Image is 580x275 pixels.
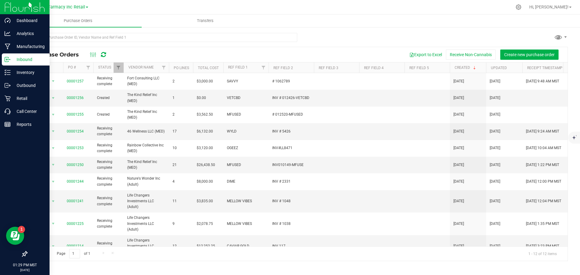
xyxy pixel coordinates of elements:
[526,129,559,134] span: [DATE] 9:24 AM MST
[197,179,213,184] span: $8,000.00
[83,62,93,73] a: Filter
[172,243,189,249] span: 12
[18,226,25,233] iframe: Resource center unread badge
[5,56,11,62] inline-svg: Inbound
[50,94,57,102] span: select
[197,129,213,134] span: $6,132.00
[364,66,384,70] a: Ref Field 4
[172,112,189,117] span: 2
[127,142,165,154] span: Rainbow Collective Inc (MED)
[172,198,189,204] span: 11
[455,66,477,70] a: Created
[128,65,154,69] a: Vendor Name
[3,268,47,272] p: [DATE]
[97,95,120,101] span: Created
[490,129,500,134] span: [DATE]
[227,95,265,101] span: VETCBD
[98,65,111,69] a: Status
[127,92,165,104] span: The Kind Relief Inc (MED)
[67,163,84,167] a: 00001250
[5,30,11,37] inline-svg: Analytics
[273,66,293,70] a: Ref Field 2
[453,179,464,184] span: [DATE]
[172,95,189,101] span: 1
[14,14,142,27] a: Purchase Orders
[197,112,213,117] span: $3,562.50
[97,218,120,229] span: Receiving complete
[56,18,101,24] span: Purchase Orders
[197,243,215,249] span: $12,252.25
[527,66,562,70] a: Receipt Timestamp
[453,243,464,249] span: [DATE]
[50,242,57,251] span: select
[490,112,500,117] span: [DATE]
[272,145,310,151] span: INV#LL8471
[490,145,500,151] span: [DATE]
[272,179,310,184] span: INV # 2331
[227,162,265,168] span: MFUSED
[500,50,559,60] button: Create new purchase order
[319,66,338,70] a: Ref Field 3
[5,18,11,24] inline-svg: Dashboard
[67,222,84,226] a: 00001225
[127,193,165,210] span: Life Changers Investments LLC (Adult)
[227,198,265,204] span: MELLOW VIBES
[172,162,189,168] span: 21
[490,243,500,249] span: [DATE]
[11,108,47,115] p: Call Center
[172,129,189,134] span: 17
[227,145,265,151] span: OGEEZ
[97,75,120,87] span: Receiving complete
[272,162,310,168] span: INV010149-MFUSE
[97,241,120,252] span: Receiving complete
[197,145,213,151] span: $3,120.00
[67,112,84,117] a: 00001255
[11,82,47,89] p: Outbound
[97,159,120,171] span: Receiving complete
[259,62,269,73] a: Filter
[35,5,85,10] span: Globe Farmacy Inc Retail
[490,198,500,204] span: [DATE]
[50,110,57,119] span: select
[114,62,124,73] a: Filter
[189,18,222,24] span: Transfers
[227,221,265,227] span: MELLOW VIBES
[127,159,165,171] span: The Kind Relief Inc (MED)
[197,221,213,227] span: $2,078.75
[272,112,310,117] span: # 012520-MFUSED
[490,78,500,84] span: [DATE]
[227,243,265,249] span: CAVIAR GOLD
[490,162,500,168] span: [DATE]
[5,82,11,88] inline-svg: Outbound
[490,179,500,184] span: [DATE]
[453,221,464,227] span: [DATE]
[50,197,57,206] span: select
[68,65,76,69] a: PO #
[405,50,446,60] button: Export to Excel
[11,56,47,63] p: Inbound
[453,145,464,151] span: [DATE]
[227,129,265,134] span: WYLD
[529,5,569,9] span: Hi, [PERSON_NAME]!
[97,176,120,187] span: Receiving complete
[172,221,189,227] span: 9
[228,65,248,69] a: Ref Field 1
[3,262,47,268] p: 01:29 PM MST
[5,69,11,75] inline-svg: Inventory
[97,142,120,154] span: Receiving complete
[50,161,57,169] span: select
[272,95,310,101] span: INV # 012426-VETCBD
[67,146,84,150] a: 00001253
[227,112,265,117] span: MFUSED
[453,162,464,168] span: [DATE]
[11,121,47,128] p: Reports
[526,162,559,168] span: [DATE] 1:22 PM MST
[197,198,213,204] span: $3,835.00
[97,112,120,117] span: Created
[159,62,169,73] a: Filter
[31,51,85,58] span: Purchase Orders
[526,221,559,227] span: [DATE] 1:35 PM MST
[52,249,95,258] span: Page of 1
[5,95,11,101] inline-svg: Retail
